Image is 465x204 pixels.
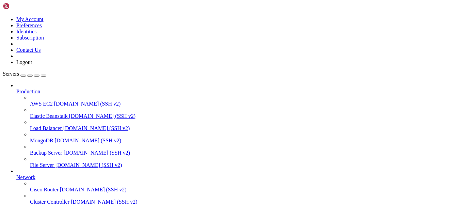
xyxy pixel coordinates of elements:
a: Elastic Beanstalk [DOMAIN_NAME] (SSH v2) [30,113,462,119]
a: Cisco Router [DOMAIN_NAME] (SSH v2) [30,187,462,193]
span: [DOMAIN_NAME] (SSH v2) [54,138,121,143]
span: [DOMAIN_NAME] (SSH v2) [55,162,122,168]
a: Servers [3,71,46,77]
span: MongoDB [30,138,53,143]
a: File Server [DOMAIN_NAME] (SSH v2) [30,162,462,168]
a: Network [16,174,462,181]
li: MongoDB [DOMAIN_NAME] (SSH v2) [30,131,462,144]
a: Load Balancer [DOMAIN_NAME] (SSH v2) [30,125,462,131]
span: Cisco Router [30,187,59,192]
a: MongoDB [DOMAIN_NAME] (SSH v2) [30,138,462,144]
span: AWS EC2 [30,101,53,107]
a: Subscription [16,35,44,41]
li: Elastic Beanstalk [DOMAIN_NAME] (SSH v2) [30,107,462,119]
span: Servers [3,71,19,77]
span: File Server [30,162,54,168]
li: Load Balancer [DOMAIN_NAME] (SSH v2) [30,119,462,131]
li: File Server [DOMAIN_NAME] (SSH v2) [30,156,462,168]
a: Contact Us [16,47,41,53]
span: [DOMAIN_NAME] (SSH v2) [63,125,130,131]
a: My Account [16,16,44,22]
img: Shellngn [3,3,42,10]
a: Production [16,89,462,95]
span: [DOMAIN_NAME] (SSH v2) [64,150,130,156]
span: Network [16,174,35,180]
span: Backup Server [30,150,62,156]
li: Production [16,82,462,168]
li: AWS EC2 [DOMAIN_NAME] (SSH v2) [30,95,462,107]
a: Identities [16,29,37,34]
a: Backup Server [DOMAIN_NAME] (SSH v2) [30,150,462,156]
a: Logout [16,59,32,65]
li: Cisco Router [DOMAIN_NAME] (SSH v2) [30,181,462,193]
span: Load Balancer [30,125,62,131]
span: [DOMAIN_NAME] (SSH v2) [54,101,121,107]
span: [DOMAIN_NAME] (SSH v2) [69,113,136,119]
span: Production [16,89,40,94]
a: AWS EC2 [DOMAIN_NAME] (SSH v2) [30,101,462,107]
a: Preferences [16,22,42,28]
span: Elastic Beanstalk [30,113,68,119]
span: [DOMAIN_NAME] (SSH v2) [60,187,127,192]
li: Backup Server [DOMAIN_NAME] (SSH v2) [30,144,462,156]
